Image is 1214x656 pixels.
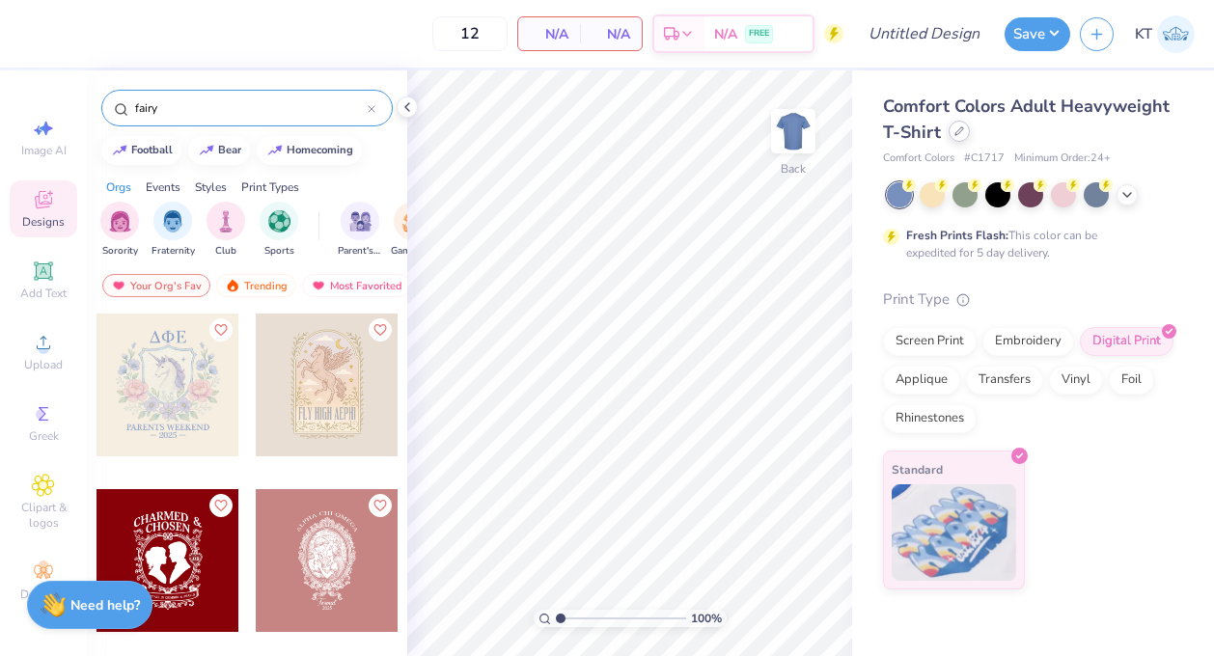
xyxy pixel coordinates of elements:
[20,587,67,602] span: Decorate
[966,366,1043,395] div: Transfers
[402,210,425,232] img: Game Day Image
[207,202,245,259] button: filter button
[592,24,630,44] span: N/A
[906,227,1144,261] div: This color can be expedited for 5 day delivery.
[112,145,127,156] img: trend_line.gif
[853,14,995,53] input: Untitled Design
[883,366,960,395] div: Applique
[287,145,353,155] div: homecoming
[100,202,139,259] div: filter for Sorority
[691,610,722,627] span: 100 %
[188,136,250,165] button: bear
[29,428,59,444] span: Greek
[530,24,568,44] span: N/A
[349,210,372,232] img: Parent's Weekend Image
[195,178,227,196] div: Styles
[432,16,508,51] input: – –
[152,202,195,259] div: filter for Fraternity
[883,95,1170,144] span: Comfort Colors Adult Heavyweight T-Shirt
[260,202,298,259] button: filter button
[391,202,435,259] button: filter button
[131,145,173,155] div: football
[391,244,435,259] span: Game Day
[102,244,138,259] span: Sorority
[1135,15,1195,53] a: KT
[338,244,382,259] span: Parent's Weekend
[883,288,1175,311] div: Print Type
[106,178,131,196] div: Orgs
[302,274,411,297] div: Most Favorited
[892,459,943,479] span: Standard
[102,274,210,297] div: Your Org's Fav
[369,494,392,517] button: Like
[774,112,813,150] img: Back
[1005,17,1070,51] button: Save
[216,274,296,297] div: Trending
[267,145,283,156] img: trend_line.gif
[749,27,769,41] span: FREE
[982,327,1074,356] div: Embroidery
[162,210,183,232] img: Fraternity Image
[714,24,737,44] span: N/A
[152,244,195,259] span: Fraternity
[21,143,67,158] span: Image AI
[209,318,233,342] button: Like
[1014,150,1111,167] span: Minimum Order: 24 +
[311,279,326,292] img: most_fav.gif
[209,494,233,517] button: Like
[207,202,245,259] div: filter for Club
[883,327,977,356] div: Screen Print
[1109,366,1154,395] div: Foil
[781,160,806,178] div: Back
[24,357,63,372] span: Upload
[906,228,1008,243] strong: Fresh Prints Flash:
[152,202,195,259] button: filter button
[883,404,977,433] div: Rhinestones
[133,98,368,118] input: Try "Alpha"
[264,244,294,259] span: Sports
[111,279,126,292] img: most_fav.gif
[892,484,1016,581] img: Standard
[218,145,241,155] div: bear
[964,150,1005,167] span: # C1717
[215,210,236,232] img: Club Image
[257,136,362,165] button: homecoming
[260,202,298,259] div: filter for Sports
[338,202,382,259] div: filter for Parent's Weekend
[101,136,181,165] button: football
[1049,366,1103,395] div: Vinyl
[109,210,131,232] img: Sorority Image
[241,178,299,196] div: Print Types
[225,279,240,292] img: trending.gif
[22,214,65,230] span: Designs
[199,145,214,156] img: trend_line.gif
[369,318,392,342] button: Like
[70,596,140,615] strong: Need help?
[146,178,180,196] div: Events
[20,286,67,301] span: Add Text
[338,202,382,259] button: filter button
[10,500,77,531] span: Clipart & logos
[215,244,236,259] span: Club
[1080,327,1173,356] div: Digital Print
[100,202,139,259] button: filter button
[883,150,954,167] span: Comfort Colors
[1157,15,1195,53] img: Karen Tian
[391,202,435,259] div: filter for Game Day
[268,210,290,232] img: Sports Image
[1135,23,1152,45] span: KT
